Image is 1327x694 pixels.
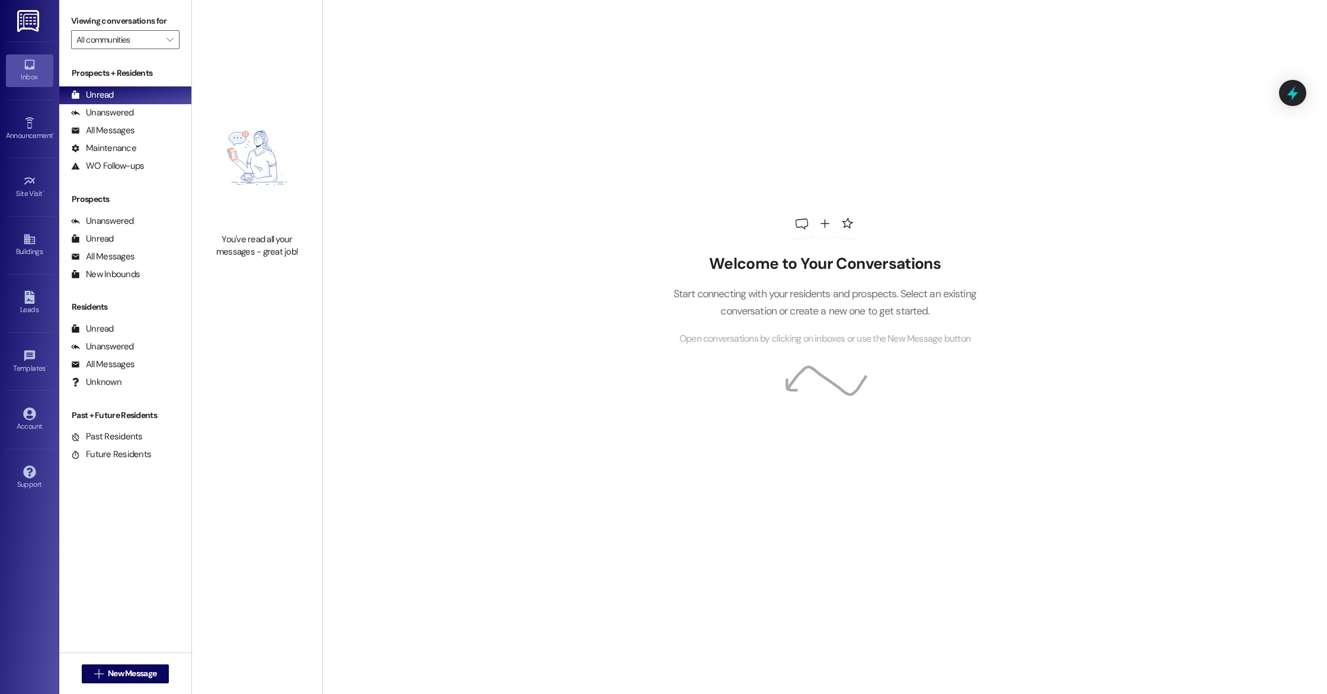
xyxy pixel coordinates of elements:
[59,193,191,205] div: Prospects
[71,107,134,119] div: Unanswered
[71,215,134,227] div: Unanswered
[6,229,53,261] a: Buildings
[6,404,53,436] a: Account
[82,664,169,683] button: New Message
[71,89,114,101] div: Unread
[6,54,53,86] a: Inbox
[108,667,156,680] span: New Message
[71,142,136,155] div: Maintenance
[71,268,140,281] div: New Inbounds
[655,285,994,319] p: Start connecting with your residents and prospects. Select an existing conversation or create a n...
[71,12,180,30] label: Viewing conversations for
[46,362,47,371] span: •
[6,462,53,494] a: Support
[655,255,994,274] h2: Welcome to Your Conversations
[166,35,173,44] i: 
[679,332,970,346] span: Open conversations by clicking on inboxes or use the New Message button
[71,250,134,263] div: All Messages
[205,233,309,259] div: You've read all your messages - great job!
[205,88,309,227] img: empty-state
[17,10,41,32] img: ResiDesk Logo
[76,30,161,49] input: All communities
[71,448,151,461] div: Future Residents
[71,340,134,353] div: Unanswered
[53,130,55,138] span: •
[71,358,134,371] div: All Messages
[59,67,191,79] div: Prospects + Residents
[94,669,103,679] i: 
[71,376,121,388] div: Unknown
[71,430,143,443] div: Past Residents
[59,409,191,422] div: Past + Future Residents
[43,188,44,196] span: •
[71,233,114,245] div: Unread
[71,323,114,335] div: Unread
[6,171,53,203] a: Site Visit •
[71,160,144,172] div: WO Follow-ups
[59,301,191,313] div: Residents
[71,124,134,137] div: All Messages
[6,346,53,378] a: Templates •
[6,287,53,319] a: Leads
